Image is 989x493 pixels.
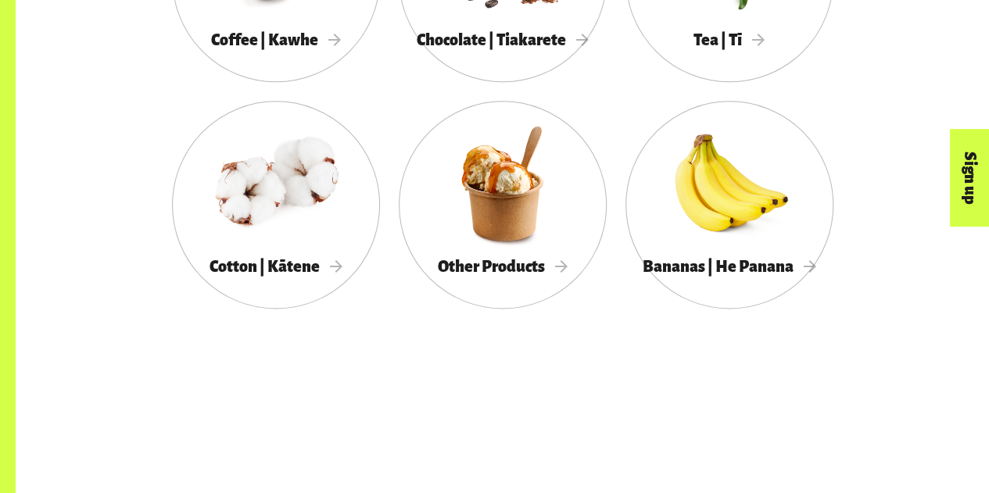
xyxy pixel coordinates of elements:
a: Cotton | Kātene [172,101,380,309]
span: Cotton | Kātene [210,258,342,275]
span: Chocolate | Tiakarete [417,31,589,48]
span: Coffee | Kawhe [211,31,341,48]
a: Bananas | He Panana [625,101,833,309]
a: Other Products [399,101,607,309]
span: Tea | Tī [693,31,765,48]
span: Bananas | He Panana [643,258,816,275]
span: Other Products [438,258,568,275]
